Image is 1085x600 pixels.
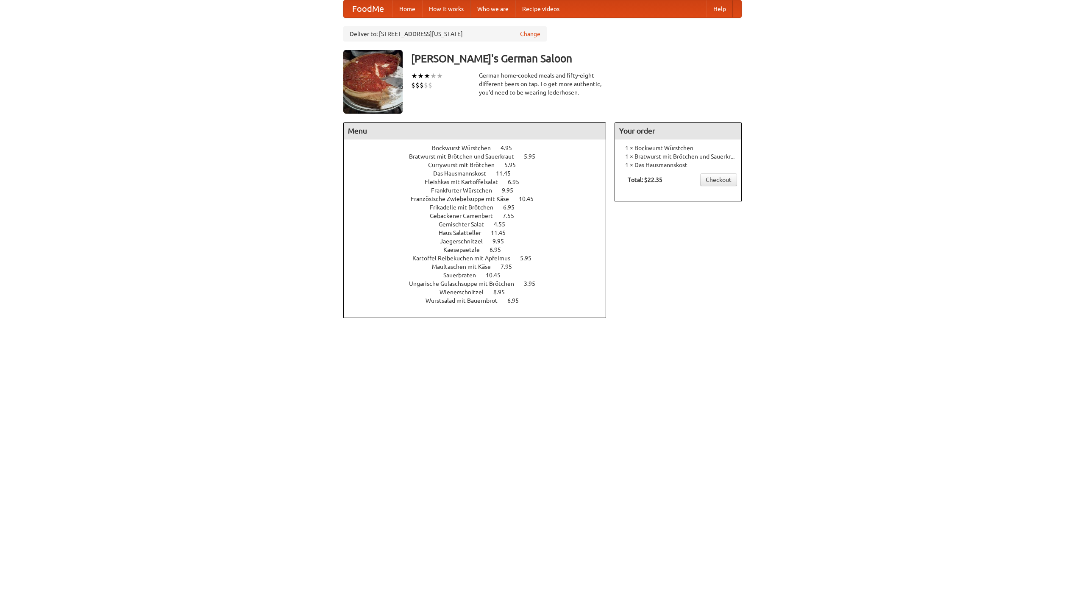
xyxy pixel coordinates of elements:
a: Checkout [700,173,737,186]
a: Jaegerschnitzel 9.95 [440,238,520,245]
span: Das Hausmannskost [433,170,495,177]
h3: [PERSON_NAME]'s German Saloon [411,50,742,67]
span: 11.45 [496,170,519,177]
li: $ [411,81,415,90]
li: 1 × Das Hausmannskost [619,161,737,169]
span: 5.95 [504,162,524,168]
span: 6.95 [490,246,509,253]
li: 1 × Bratwurst mit Brötchen und Sauerkraut [619,152,737,161]
a: How it works [422,0,470,17]
span: Currywurst mit Brötchen [428,162,503,168]
span: 10.45 [519,195,542,202]
img: angular.jpg [343,50,403,114]
a: FoodMe [344,0,392,17]
span: 5.95 [520,255,540,262]
span: Kaesepaetzle [443,246,488,253]
span: 8.95 [493,289,513,296]
span: Kartoffel Reibekuchen mit Apfelmus [412,255,519,262]
a: Maultaschen mit Käse 7.95 [432,263,528,270]
li: ★ [417,71,424,81]
a: Frikadelle mit Brötchen 6.95 [430,204,530,211]
span: 6.95 [508,179,528,185]
span: Maultaschen mit Käse [432,263,499,270]
li: $ [424,81,428,90]
a: Bockwurst Würstchen 4.95 [432,145,528,151]
span: Frankfurter Würstchen [431,187,501,194]
a: Sauerbraten 10.45 [443,272,516,279]
a: Gebackener Camenbert 7.55 [430,212,530,219]
span: Sauerbraten [443,272,484,279]
h4: Menu [344,123,606,140]
a: Französische Zwiebelsuppe mit Käse 10.45 [411,195,549,202]
a: Who we are [470,0,515,17]
a: Haus Salatteller 11.45 [439,229,521,236]
a: Das Hausmannskost 11.45 [433,170,526,177]
a: Recipe videos [515,0,566,17]
span: 5.95 [524,153,544,160]
span: Jaegerschnitzel [440,238,491,245]
li: ★ [411,71,417,81]
a: Frankfurter Würstchen 9.95 [431,187,529,194]
span: Wurstsalad mit Bauernbrot [426,297,506,304]
span: Fleishkas mit Kartoffelsalat [425,179,506,185]
span: Bratwurst mit Brötchen und Sauerkraut [409,153,523,160]
a: Currywurst mit Brötchen 5.95 [428,162,531,168]
a: Ungarische Gulaschsuppe mit Brötchen 3.95 [409,280,551,287]
b: Total: $22.35 [628,176,662,183]
span: 10.45 [486,272,509,279]
li: $ [415,81,420,90]
a: Kartoffel Reibekuchen mit Apfelmus 5.95 [412,255,547,262]
li: ★ [430,71,437,81]
a: Help [707,0,733,17]
a: Gemischter Salat 4.55 [439,221,521,228]
span: Haus Salatteller [439,229,490,236]
span: 9.95 [492,238,512,245]
a: Home [392,0,422,17]
div: Deliver to: [STREET_ADDRESS][US_STATE] [343,26,547,42]
a: Fleishkas mit Kartoffelsalat 6.95 [425,179,535,185]
span: 4.95 [501,145,520,151]
li: 1 × Bockwurst Würstchen [619,144,737,152]
span: Ungarische Gulaschsuppe mit Brötchen [409,280,523,287]
span: Wienerschnitzel [440,289,492,296]
span: Gemischter Salat [439,221,492,228]
span: Bockwurst Würstchen [432,145,499,151]
span: Gebackener Camenbert [430,212,501,219]
a: Change [520,30,540,38]
span: 4.55 [494,221,514,228]
h4: Your order [615,123,741,140]
div: German home-cooked meals and fifty-eight different beers on tap. To get more authentic, you'd nee... [479,71,606,97]
span: Französische Zwiebelsuppe mit Käse [411,195,517,202]
span: 9.95 [502,187,522,194]
a: Wienerschnitzel 8.95 [440,289,520,296]
span: Frikadelle mit Brötchen [430,204,502,211]
span: 3.95 [524,280,544,287]
a: Wurstsalad mit Bauernbrot 6.95 [426,297,534,304]
span: 11.45 [491,229,514,236]
li: $ [420,81,424,90]
span: 6.95 [503,204,523,211]
span: 6.95 [507,297,527,304]
li: $ [428,81,432,90]
a: Kaesepaetzle 6.95 [443,246,517,253]
span: 7.55 [503,212,523,219]
a: Bratwurst mit Brötchen und Sauerkraut 5.95 [409,153,551,160]
span: 7.95 [501,263,520,270]
li: ★ [424,71,430,81]
li: ★ [437,71,443,81]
